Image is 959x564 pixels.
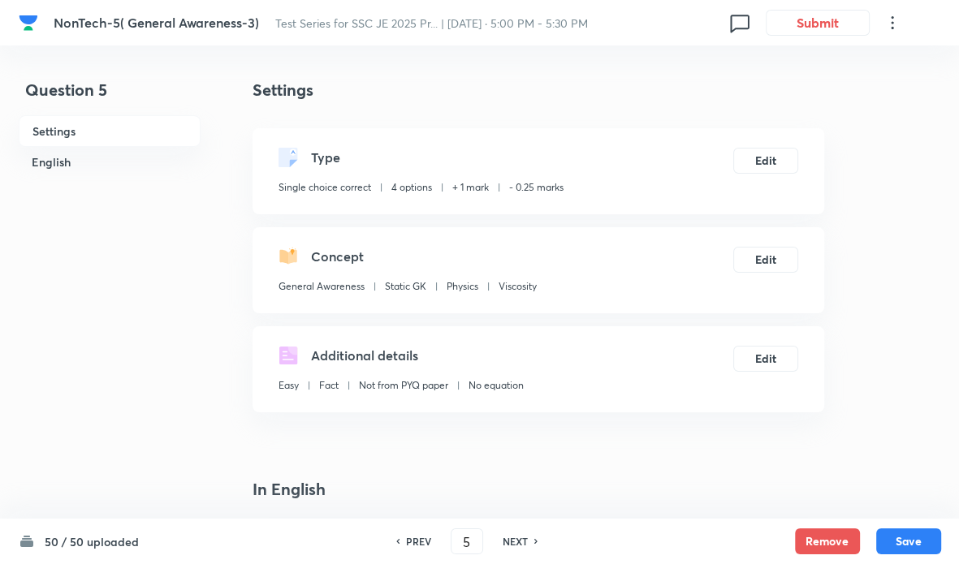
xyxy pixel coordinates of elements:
[54,14,259,31] span: NonTech-5( General Awareness-3)
[499,279,537,294] p: Viscosity
[406,534,431,549] h6: PREV
[279,279,365,294] p: General Awareness
[509,180,564,195] p: - 0.25 marks
[733,247,798,273] button: Edit
[311,148,340,167] h5: Type
[385,279,426,294] p: Static GK
[733,346,798,372] button: Edit
[319,378,339,393] p: Fact
[279,247,298,266] img: questionConcept.svg
[19,78,201,115] h4: Question 5
[447,279,478,294] p: Physics
[253,477,824,502] h4: In English
[391,180,432,195] p: 4 options
[279,148,298,167] img: questionType.svg
[19,13,41,32] a: Company Logo
[311,247,364,266] h5: Concept
[359,378,448,393] p: Not from PYQ paper
[45,533,139,550] h6: 50 / 50 uploaded
[253,78,824,102] h4: Settings
[19,147,201,177] h6: English
[469,378,524,393] p: No equation
[279,346,298,365] img: questionDetails.svg
[733,148,798,174] button: Edit
[19,13,38,32] img: Company Logo
[279,378,299,393] p: Easy
[876,528,941,554] button: Save
[275,15,588,31] span: Test Series for SSC JE 2025 Pr... | [DATE] · 5:00 PM - 5:30 PM
[279,180,371,195] p: Single choice correct
[503,534,528,549] h6: NEXT
[795,528,860,554] button: Remove
[766,10,870,36] button: Submit
[452,180,489,195] p: + 1 mark
[311,346,418,365] h5: Additional details
[19,115,201,147] h6: Settings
